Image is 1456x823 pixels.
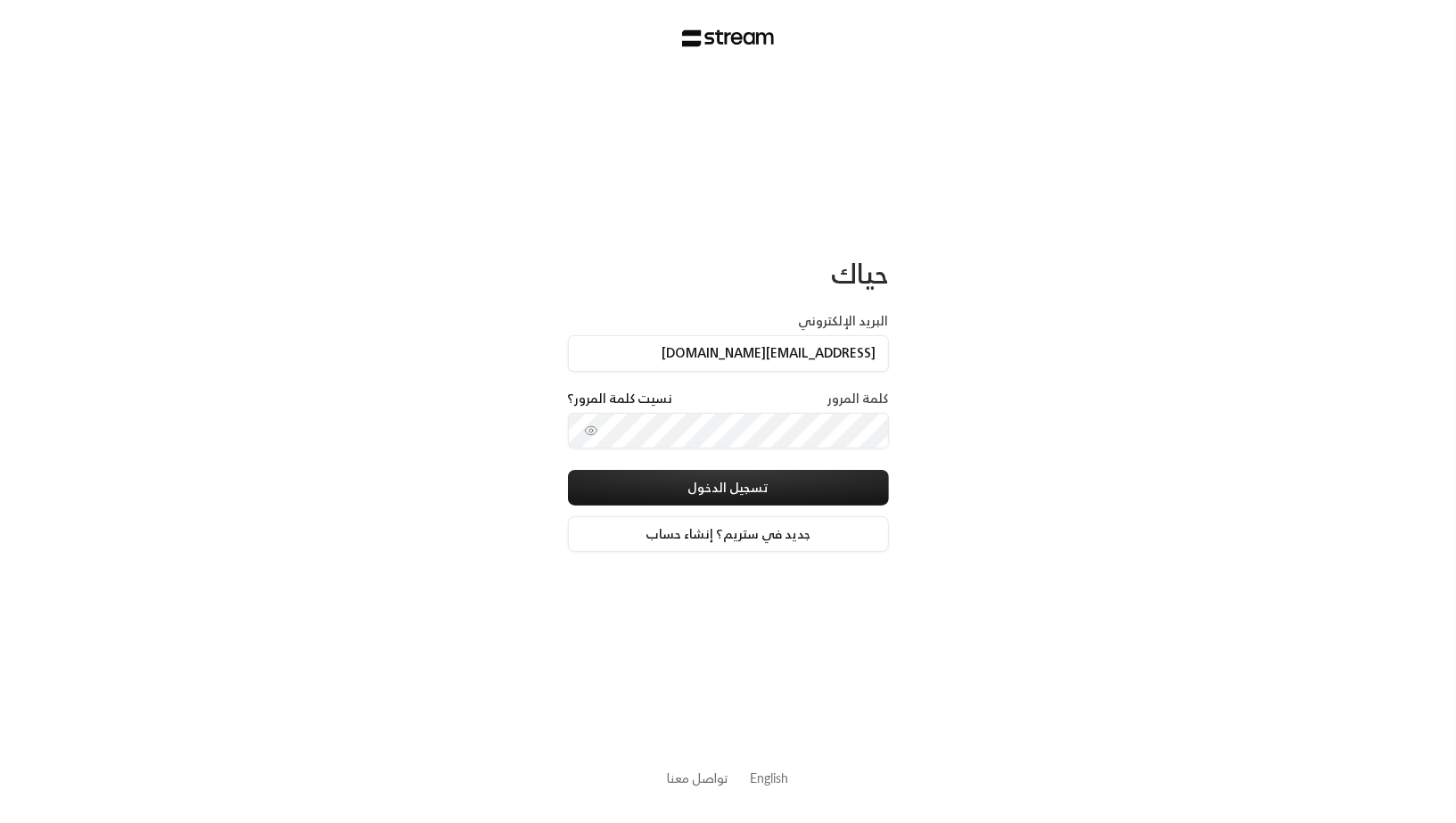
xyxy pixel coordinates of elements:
[799,312,889,330] label: البريد الإلكتروني
[568,516,889,552] a: جديد في ستريم؟ إنشاء حساب
[832,250,889,297] span: حياك
[828,390,889,407] label: كلمة المرور
[668,769,729,787] button: تواصل معنا
[568,390,673,407] a: نسيت كلمة المرور؟
[751,761,789,794] a: English
[577,416,605,445] button: toggle password visibility
[568,470,889,506] button: تسجيل الدخول
[682,29,774,47] img: Stream Logo
[668,767,729,789] a: تواصل معنا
